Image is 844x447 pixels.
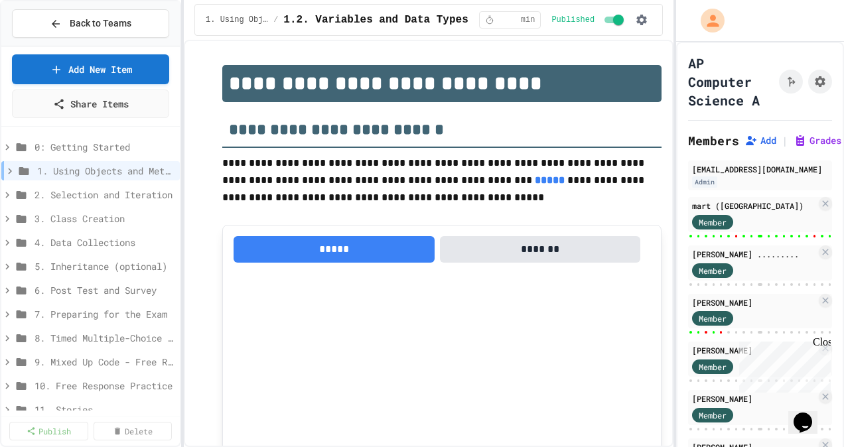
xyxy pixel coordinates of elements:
[551,15,595,25] span: Published
[699,361,727,373] span: Member
[699,265,727,277] span: Member
[12,9,169,38] button: Back to Teams
[692,176,717,188] div: Admin
[744,134,776,147] button: Add
[692,393,816,405] div: [PERSON_NAME]
[12,54,169,84] a: Add New Item
[699,216,727,228] span: Member
[782,133,788,149] span: |
[688,54,774,109] h1: AP Computer Science A
[5,5,92,84] div: Chat with us now!Close
[35,188,175,202] span: 2. Selection and Iteration
[35,140,175,154] span: 0: Getting Started
[206,15,268,25] span: 1. Using Objects and Methods
[788,394,831,434] iframe: chat widget
[35,283,175,297] span: 6. Post Test and Survey
[12,90,169,118] a: Share Items
[692,163,828,175] div: [EMAIL_ADDRESS][DOMAIN_NAME]
[688,131,739,150] h2: Members
[699,409,727,421] span: Member
[35,212,175,225] span: 3. Class Creation
[37,164,175,178] span: 1. Using Objects and Methods
[35,235,175,249] span: 4. Data Collections
[521,15,535,25] span: min
[273,15,278,25] span: /
[692,248,816,260] div: [PERSON_NAME] .........
[35,355,175,369] span: 9. Mixed Up Code - Free Response Practice
[35,307,175,321] span: 7. Preparing for the Exam
[9,422,88,440] a: Publish
[734,336,831,393] iframe: chat widget
[692,296,816,308] div: [PERSON_NAME]
[35,259,175,273] span: 5. Inheritance (optional)
[808,70,832,94] button: Assignment Settings
[35,379,175,393] span: 10. Free Response Practice
[35,331,175,345] span: 8. Timed Multiple-Choice Exams
[283,12,468,28] span: 1.2. Variables and Data Types
[794,134,841,147] button: Grades
[94,422,173,440] a: Delete
[35,403,175,416] span: 11. Stories
[692,200,816,212] div: mart ([GEOGRAPHIC_DATA])
[692,344,816,356] div: [PERSON_NAME]
[687,5,728,36] div: My Account
[70,17,131,31] span: Back to Teams
[699,312,727,324] span: Member
[551,12,626,28] div: Content is published and visible to students
[779,70,803,94] button: Click to see fork details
